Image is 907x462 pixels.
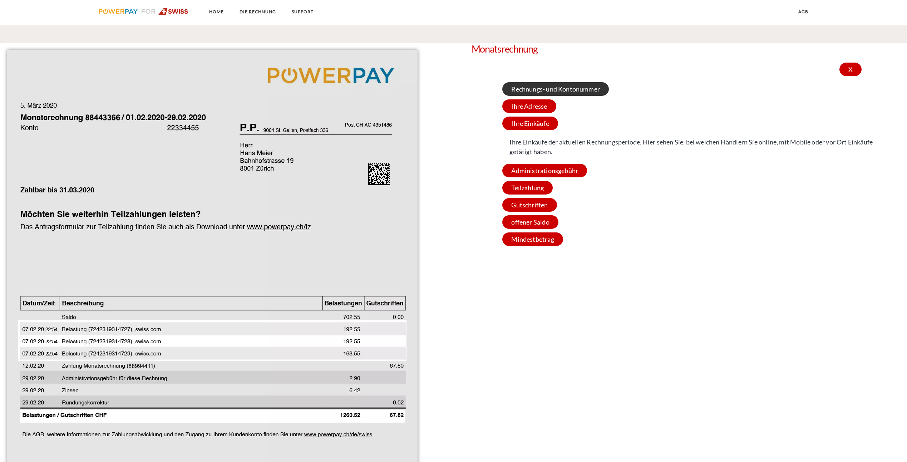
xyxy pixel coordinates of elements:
span: Teilzahlung [502,181,553,195]
a: Home [203,5,230,18]
span: Administrationsgebühr [502,164,587,177]
span: offener Saldo [502,215,558,229]
a: SUPPORT [286,5,320,18]
span: Ihre Einkäufe [502,117,558,130]
a: agb [792,5,814,18]
img: logo-swiss.svg [99,8,188,15]
span: Mindestbetrag [502,232,563,246]
div: X [839,63,862,76]
span: Gutschriften [502,198,557,212]
a: DIE RECHNUNG [233,5,282,18]
span: Ihre Adresse [502,99,556,113]
span: Ihre Einkäufe der aktuellen Rechnungsperiode. Hier sehen Sie, bei welchen Händlern Sie online, mi... [502,134,903,160]
span: Rechnungs- und Kontonummer [502,82,609,96]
